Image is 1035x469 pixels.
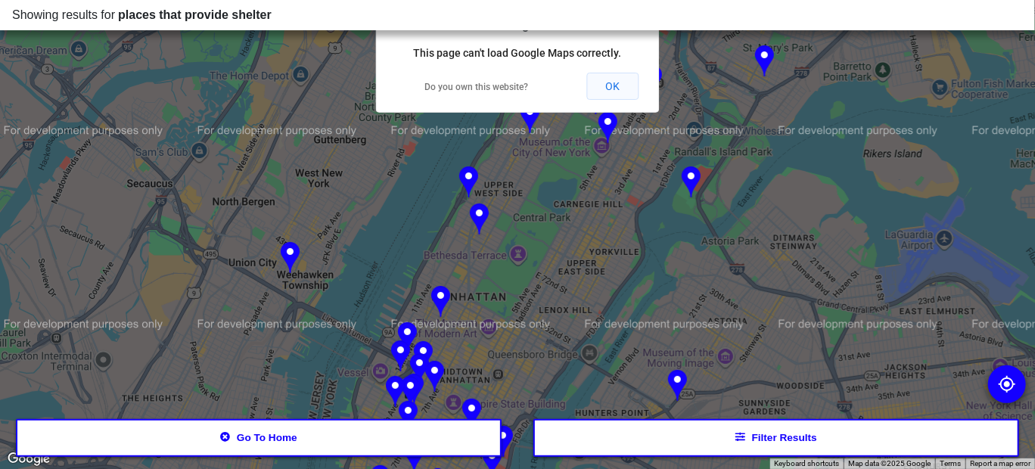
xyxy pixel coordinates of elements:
[848,459,931,467] span: Map data ©2025 Google
[940,459,961,467] a: Terms
[12,6,1023,24] div: Showing results for
[4,449,54,469] a: Open this area in Google Maps (opens a new window)
[4,449,54,469] img: Google
[970,459,1030,467] a: Report a map error
[533,419,1020,457] button: Filter results
[16,419,502,457] button: Go to home
[414,47,622,59] span: This page can't load Google Maps correctly.
[587,73,639,100] button: OK
[118,8,272,21] span: places that provide shelter
[774,458,839,469] button: Keyboard shortcuts
[998,375,1016,393] img: go to my location
[424,82,528,92] a: Do you own this website?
